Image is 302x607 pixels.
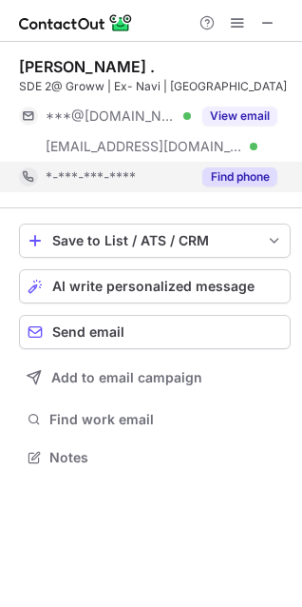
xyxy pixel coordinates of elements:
button: Notes [19,444,291,471]
span: Find work email [49,411,283,428]
span: AI write personalized message [52,279,255,294]
button: save-profile-one-click [19,224,291,258]
div: SDE 2@ Groww | Ex- Navi | [GEOGRAPHIC_DATA] [19,78,291,95]
span: Add to email campaign [51,370,202,385]
button: AI write personalized message [19,269,291,303]
span: ***@[DOMAIN_NAME] [46,108,177,125]
span: Notes [49,449,283,466]
span: Send email [52,324,124,340]
button: Add to email campaign [19,361,291,395]
span: [EMAIL_ADDRESS][DOMAIN_NAME] [46,138,243,155]
button: Reveal Button [202,107,277,126]
div: Save to List / ATS / CRM [52,233,257,248]
button: Find work email [19,406,291,433]
div: [PERSON_NAME] . [19,57,155,76]
button: Reveal Button [202,167,277,186]
button: Send email [19,315,291,349]
img: ContactOut v5.3.10 [19,11,133,34]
